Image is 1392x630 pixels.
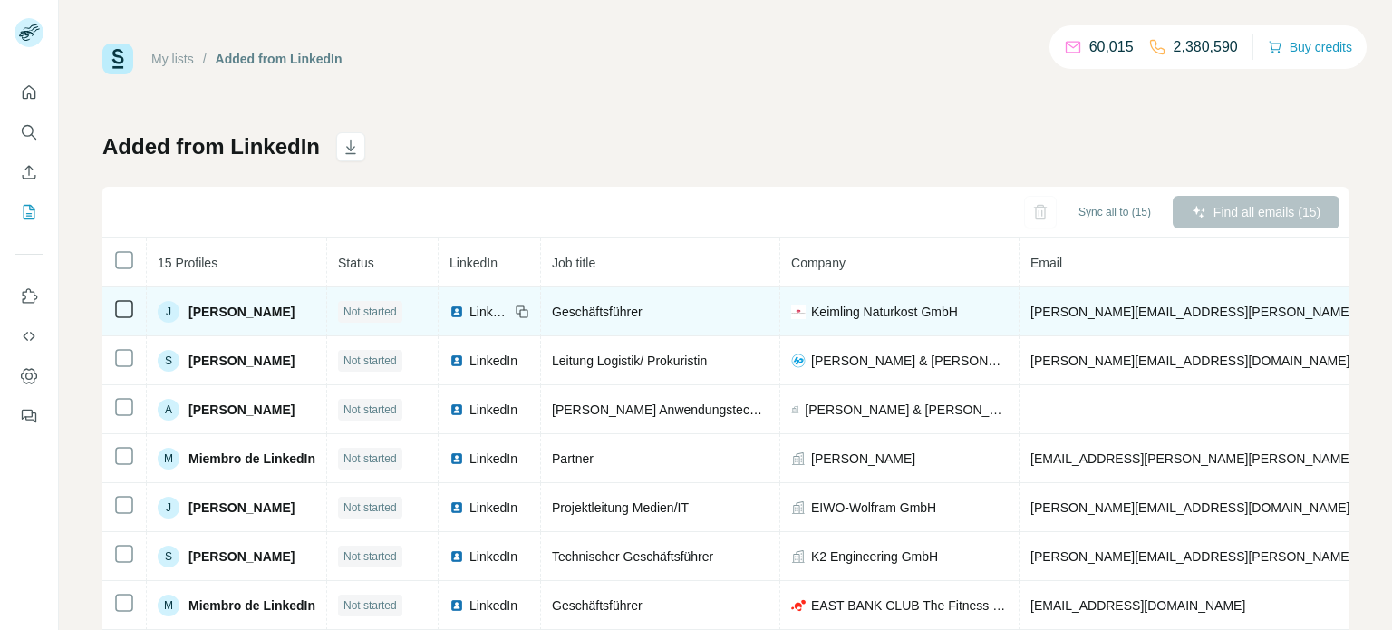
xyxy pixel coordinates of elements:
button: Dashboard [14,360,43,393]
div: S [158,546,179,567]
div: M [158,595,179,616]
span: Geschäftsführer [552,598,643,613]
button: Use Surfe API [14,320,43,353]
span: Technischer Geschäftsführer [552,549,713,564]
button: Feedback [14,400,43,432]
span: Not started [343,353,397,369]
img: LinkedIn logo [449,549,464,564]
span: Not started [343,402,397,418]
h1: Added from LinkedIn [102,132,320,161]
span: LinkedIn [469,303,509,321]
img: company-logo [791,305,806,319]
span: Not started [343,499,397,516]
span: Status [338,256,374,270]
span: Not started [343,597,397,614]
img: LinkedIn logo [449,451,464,466]
button: Search [14,116,43,149]
span: [PERSON_NAME] [188,499,295,517]
img: Surfe Logo [102,44,133,74]
button: Buy credits [1268,34,1352,60]
span: [PERSON_NAME] & [PERSON_NAME] Verpackungen GmbH [811,352,1008,370]
span: [PERSON_NAME][EMAIL_ADDRESS][DOMAIN_NAME] [1030,354,1349,368]
li: / [203,50,207,68]
p: 60,015 [1089,36,1134,58]
span: LinkedIn [469,401,517,419]
span: [EMAIL_ADDRESS][DOMAIN_NAME] [1030,598,1245,613]
span: Sync all to (15) [1078,204,1151,220]
span: [PERSON_NAME] [188,303,295,321]
img: LinkedIn logo [449,500,464,515]
span: [PERSON_NAME] [188,352,295,370]
button: My lists [14,196,43,228]
div: J [158,497,179,519]
span: Miembro de LinkedIn [188,450,315,468]
button: Sync all to (15) [1066,199,1164,226]
img: company-logo [791,354,806,368]
img: LinkedIn logo [449,354,464,368]
div: J [158,301,179,323]
div: S [158,350,179,372]
span: LinkedIn [469,596,517,615]
span: EIWO-Wolfram GmbH [811,499,936,517]
span: K2 Engineering GmbH [811,548,938,566]
button: Use Surfe on LinkedIn [14,280,43,313]
span: Geschäftsführer [552,305,643,319]
span: LinkedIn [469,548,517,566]
div: M [158,448,179,470]
span: LinkedIn [469,499,517,517]
span: Not started [343,451,397,467]
span: [PERSON_NAME] [188,548,295,566]
img: LinkedIn logo [449,598,464,613]
span: Leitung Logistik/ Prokuristin [552,354,707,368]
span: 15 Profiles [158,256,217,270]
span: Job title [552,256,595,270]
span: LinkedIn [469,352,517,370]
p: 2,380,590 [1174,36,1238,58]
span: EAST BANK CLUB The Fitness Factory GmbH [811,596,1008,615]
span: LinkedIn [449,256,498,270]
img: LinkedIn logo [449,402,464,417]
button: Enrich CSV [14,156,43,189]
div: Added from LinkedIn [216,50,343,68]
span: Keimling Naturkost GmbH [811,303,958,321]
img: company-logo [791,598,806,613]
a: My lists [151,52,194,66]
div: A [158,399,179,421]
span: [PERSON_NAME][EMAIL_ADDRESS][DOMAIN_NAME] [1030,500,1349,515]
span: LinkedIn [469,450,517,468]
span: Miembro de LinkedIn [188,596,315,615]
span: Not started [343,548,397,565]
span: Company [791,256,846,270]
span: Partner [552,451,594,466]
img: LinkedIn logo [449,305,464,319]
span: [PERSON_NAME] [811,450,915,468]
span: Projektleitung Medien/IT [552,500,689,515]
span: Email [1030,256,1062,270]
span: [PERSON_NAME] & [PERSON_NAME] Verpackungen GmbH [805,401,1008,419]
span: Not started [343,304,397,320]
button: Quick start [14,76,43,109]
span: [PERSON_NAME] [188,401,295,419]
span: [PERSON_NAME] Anwendungstechnik/Qualitätslabor [552,402,855,417]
